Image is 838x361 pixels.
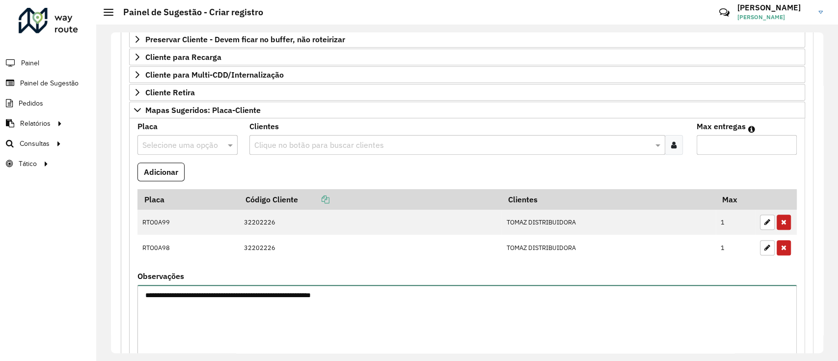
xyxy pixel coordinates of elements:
[137,163,185,181] button: Adicionar
[737,13,811,22] span: [PERSON_NAME]
[21,58,39,68] span: Painel
[129,66,805,83] a: Cliente para Multi-CDD/Internalização
[748,125,755,133] em: Máximo de clientes que serão colocados na mesma rota com os clientes informados
[137,120,158,132] label: Placa
[145,35,345,43] span: Preservar Cliente - Devem ficar no buffer, não roteirizar
[19,159,37,169] span: Tático
[145,88,195,96] span: Cliente Retira
[501,235,716,260] td: TOMAZ DISTRIBUIDORA
[239,189,501,210] th: Código Cliente
[145,71,284,79] span: Cliente para Multi-CDD/Internalização
[137,235,239,260] td: RTO0A98
[145,53,221,61] span: Cliente para Recarga
[716,189,755,210] th: Max
[239,210,501,235] td: 32202226
[137,210,239,235] td: RTO0A99
[129,49,805,65] a: Cliente para Recarga
[20,139,50,149] span: Consultas
[129,102,805,118] a: Mapas Sugeridos: Placa-Cliente
[137,270,184,282] label: Observações
[113,7,263,18] h2: Painel de Sugestão - Criar registro
[129,31,805,48] a: Preservar Cliente - Devem ficar no buffer, não roteirizar
[137,189,239,210] th: Placa
[239,235,501,260] td: 32202226
[20,118,51,129] span: Relatórios
[697,120,746,132] label: Max entregas
[298,194,329,204] a: Copiar
[501,210,716,235] td: TOMAZ DISTRIBUIDORA
[501,189,716,210] th: Clientes
[20,78,79,88] span: Painel de Sugestão
[145,106,261,114] span: Mapas Sugeridos: Placa-Cliente
[737,3,811,12] h3: [PERSON_NAME]
[249,120,279,132] label: Clientes
[716,210,755,235] td: 1
[19,98,43,109] span: Pedidos
[716,235,755,260] td: 1
[129,84,805,101] a: Cliente Retira
[714,2,735,23] a: Contato Rápido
